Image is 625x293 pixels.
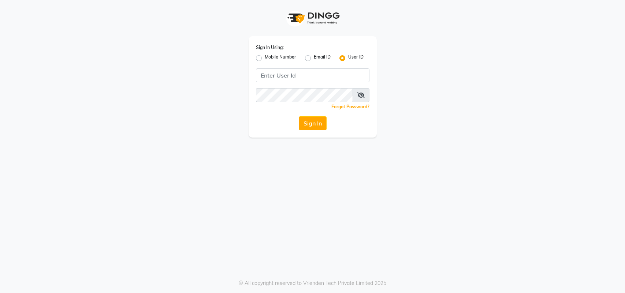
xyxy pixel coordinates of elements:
label: Mobile Number [265,54,296,63]
label: User ID [348,54,364,63]
label: Sign In Using: [256,44,284,51]
input: Username [256,68,369,82]
img: logo1.svg [283,7,342,29]
a: Forgot Password? [331,104,369,109]
button: Sign In [299,116,327,130]
input: Username [256,88,353,102]
label: Email ID [314,54,331,63]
